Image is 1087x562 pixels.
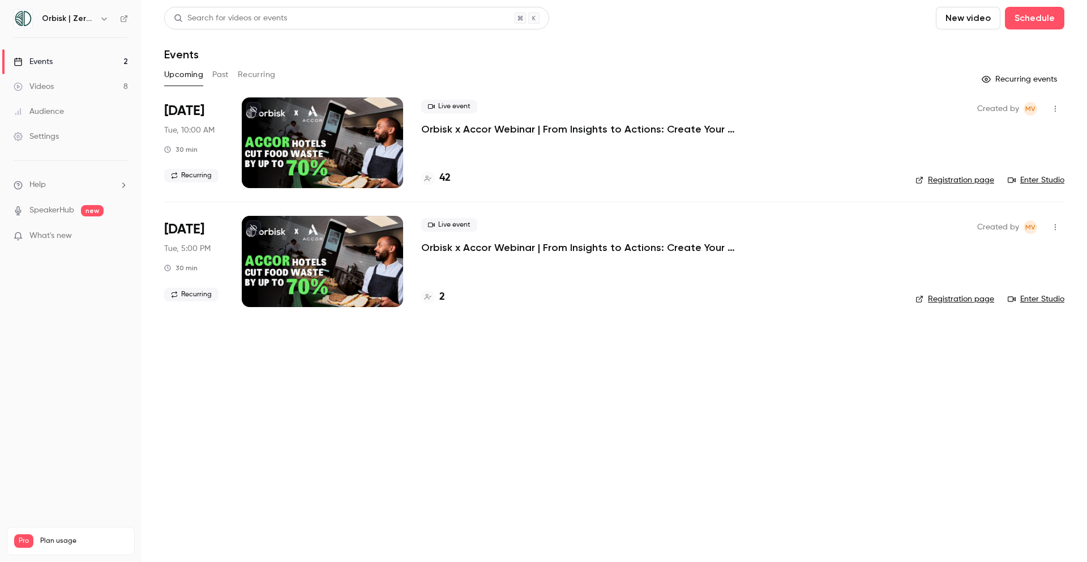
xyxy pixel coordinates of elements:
span: Pro [14,534,33,548]
div: Settings [14,131,59,142]
span: MV [1025,102,1035,116]
div: 30 min [164,145,198,154]
a: SpeakerHub [29,205,74,216]
a: Enter Studio [1008,293,1064,305]
a: Enter Studio [1008,174,1064,186]
h4: 2 [439,289,445,305]
li: help-dropdown-opener [14,179,128,191]
button: New video [936,7,1000,29]
div: Audience [14,106,64,117]
a: Registration page [915,293,994,305]
span: Mariniki Vasileiou [1024,220,1037,234]
button: Recurring [238,66,276,84]
div: Sep 16 Tue, 10:00 AM (Europe/Amsterdam) [164,97,224,188]
a: Registration page [915,174,994,186]
span: Mariniki Vasileiou [1024,102,1037,116]
div: Sep 16 Tue, 5:00 PM (Europe/Amsterdam) [164,216,224,306]
div: Search for videos or events [174,12,287,24]
span: Tue, 5:00 PM [164,243,211,254]
button: Recurring events [977,70,1064,88]
span: [DATE] [164,220,204,239]
img: Orbisk | Zero Food Waste [14,10,32,28]
span: Plan usage [40,537,127,546]
span: Created by [977,220,1019,234]
a: Orbisk x Accor Webinar | From Insights to Actions: Create Your Personalized Food Waste Plan with ... [421,122,761,136]
span: Live event [421,218,477,232]
span: Recurring [164,288,219,301]
button: Past [212,66,229,84]
div: Videos [14,81,54,92]
a: Orbisk x Accor Webinar | From Insights to Actions: Create Your Personalized Food Waste Plan with ... [421,241,761,254]
span: MV [1025,220,1035,234]
div: Events [14,56,53,67]
a: 42 [421,171,451,186]
span: Tue, 10:00 AM [164,125,215,136]
h4: 42 [439,171,451,186]
button: Schedule [1005,7,1064,29]
h1: Events [164,48,199,61]
button: Upcoming [164,66,203,84]
span: Live event [421,100,477,113]
span: Recurring [164,169,219,182]
span: Help [29,179,46,191]
iframe: Noticeable Trigger [114,231,128,241]
span: [DATE] [164,102,204,120]
h6: Orbisk | Zero Food Waste [42,13,95,24]
a: 2 [421,289,445,305]
span: What's new [29,230,72,242]
div: 30 min [164,263,198,273]
span: new [81,205,104,216]
span: Created by [977,102,1019,116]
